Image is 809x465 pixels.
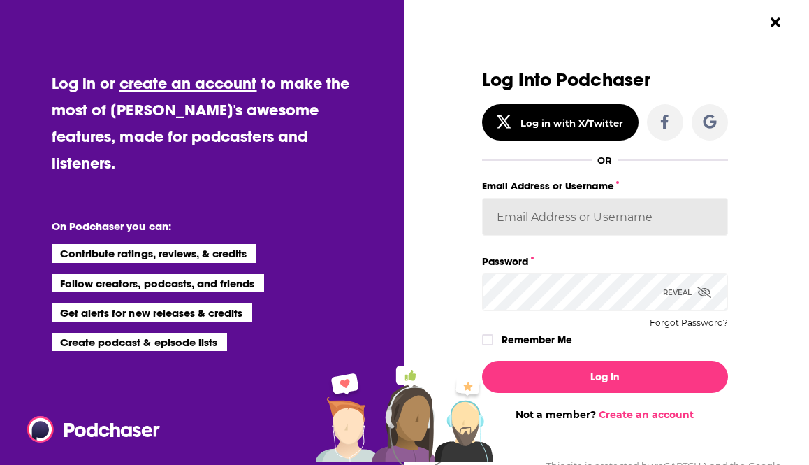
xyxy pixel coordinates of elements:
[762,9,789,36] button: Close Button
[482,361,728,393] button: Log In
[663,273,711,311] div: Reveal
[27,416,161,443] img: Podchaser - Follow, Share and Rate Podcasts
[650,318,728,328] button: Forgot Password?
[27,416,150,443] a: Podchaser - Follow, Share and Rate Podcasts
[482,252,728,271] label: Password
[52,244,257,262] li: Contribute ratings, reviews, & credits
[520,117,623,129] div: Log in with X/Twitter
[597,155,612,166] div: OR
[52,274,265,292] li: Follow creators, podcasts, and friends
[482,70,728,90] h3: Log Into Podchaser
[482,177,728,195] label: Email Address or Username
[482,104,639,141] button: Log in with X/Twitter
[119,73,257,93] a: create an account
[482,198,728,236] input: Email Address or Username
[599,408,694,421] a: Create an account
[482,408,728,421] div: Not a member?
[502,331,572,349] label: Remember Me
[52,303,252,322] li: Get alerts for new releases & credits
[52,333,227,351] li: Create podcast & episode lists
[52,220,331,233] li: On Podchaser you can:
